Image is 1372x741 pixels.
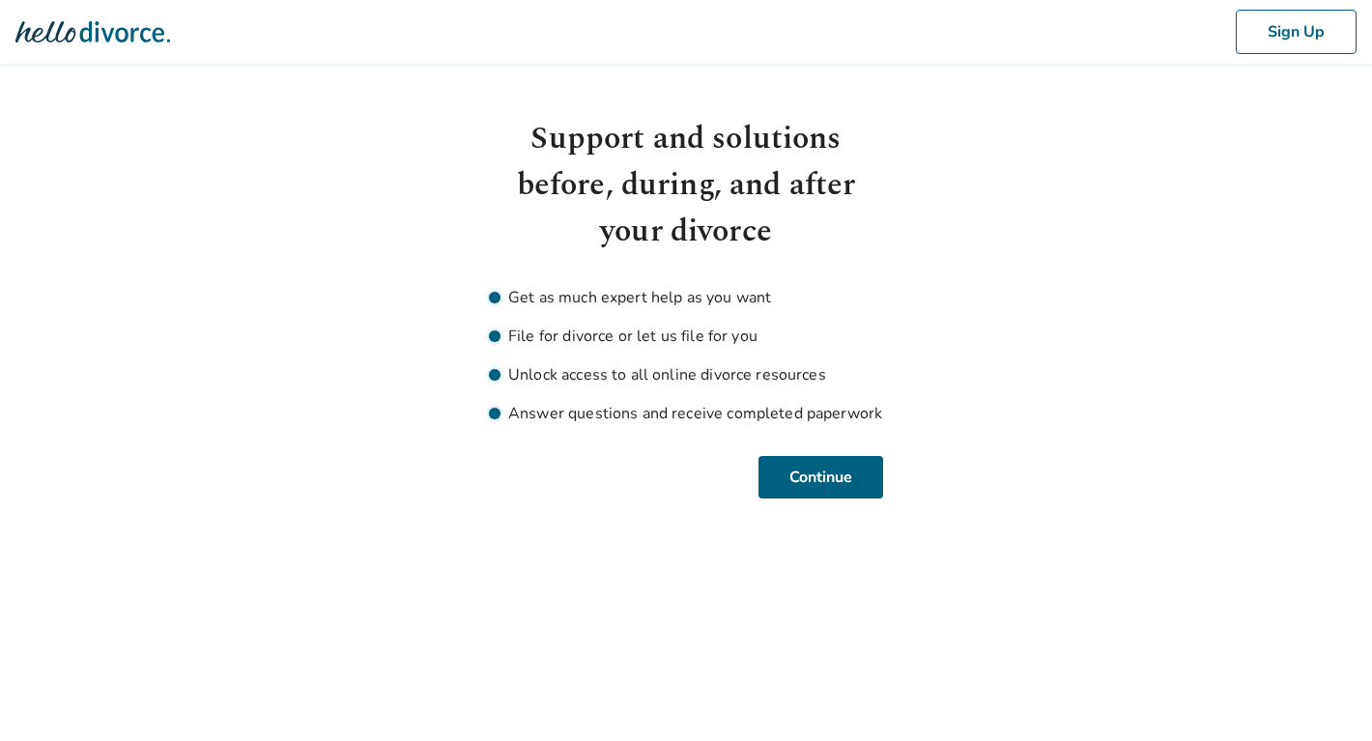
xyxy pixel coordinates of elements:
button: Continue [758,456,883,499]
li: Get as much expert help as you want [489,286,883,309]
li: Unlock access to all online divorce resources [489,363,883,386]
img: Hello Divorce Logo [15,13,170,51]
li: File for divorce or let us file for you [489,325,883,348]
h1: Support and solutions before, during, and after your divorce [489,116,883,255]
li: Answer questions and receive completed paperwork [489,402,883,425]
button: Sign Up [1236,10,1357,54]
